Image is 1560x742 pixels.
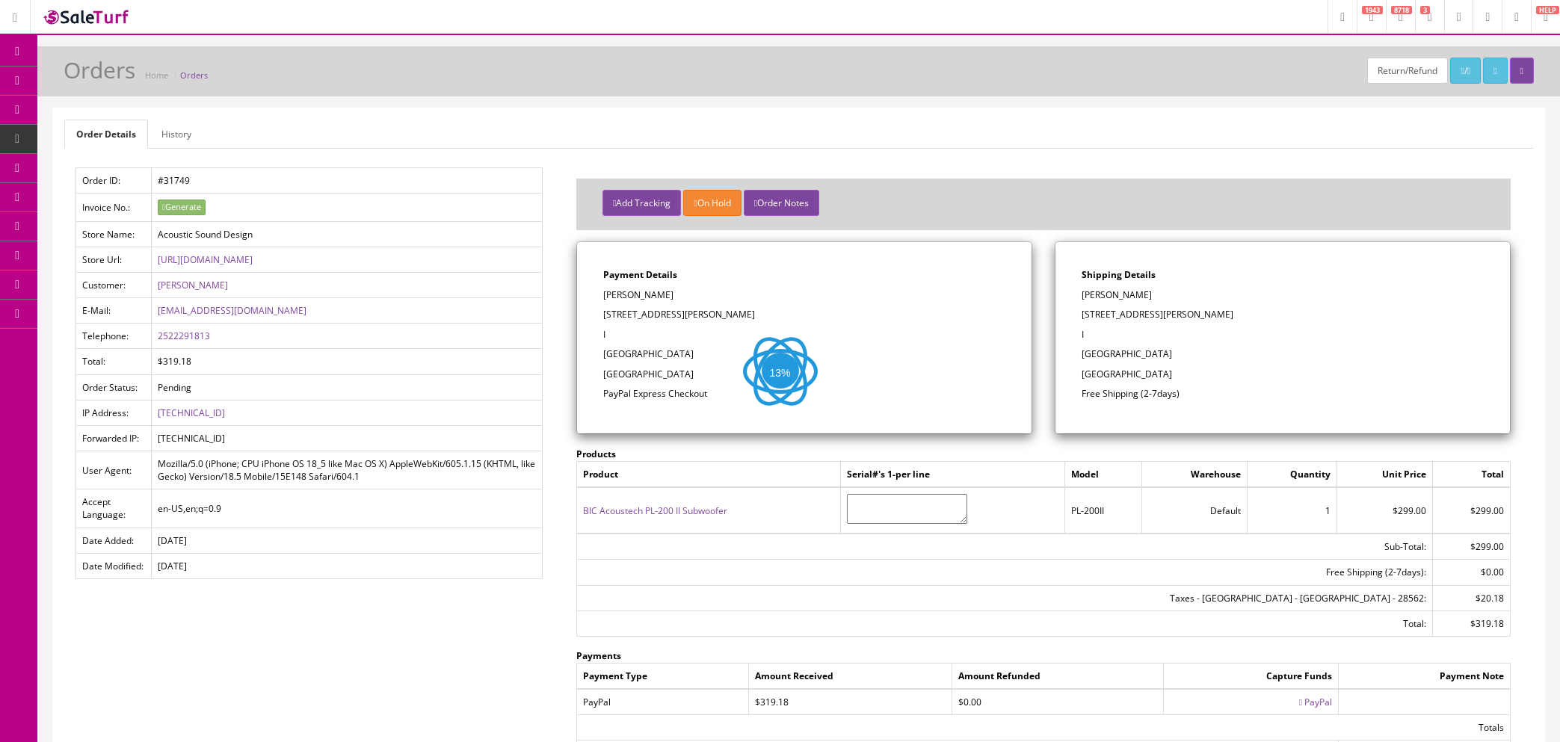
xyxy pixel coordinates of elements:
[576,560,1432,585] td: Free Shipping (2-7days):
[76,451,152,489] td: User Agent:
[576,649,621,662] strong: Payments
[158,200,206,215] button: Generate
[1248,461,1337,487] td: Quantity
[748,689,952,715] td: $319.18
[42,7,132,27] img: SaleTurf
[603,308,1005,321] p: [STREET_ADDRESS][PERSON_NAME]
[1082,347,1484,361] p: [GEOGRAPHIC_DATA]
[576,534,1432,560] td: Sub-Total:
[744,190,819,216] button: Order Notes
[1420,6,1430,14] span: 3
[76,221,152,247] td: Store Name:
[1450,58,1481,84] a: /
[151,553,542,578] td: [DATE]
[1304,696,1332,708] a: PayPal
[76,298,152,324] td: E-Mail:
[1065,461,1142,487] td: Model
[1337,487,1432,534] td: $299.00
[64,120,148,149] a: Order Details
[1337,461,1432,487] td: Unit Price
[180,69,208,81] a: Orders
[64,58,135,82] h1: Orders
[76,349,152,374] td: Total:
[1367,58,1448,84] a: Return/Refund
[603,368,1005,381] p: [GEOGRAPHIC_DATA]
[603,268,677,281] strong: Payment Details
[158,304,306,317] a: [EMAIL_ADDRESS][DOMAIN_NAME]
[145,69,168,81] a: Home
[158,406,225,419] a: [TECHNICAL_ID]
[1082,268,1156,281] strong: Shipping Details
[1432,534,1510,560] td: $299.00
[841,461,1065,487] td: Serial#'s 1-per line
[158,253,253,266] a: [URL][DOMAIN_NAME]
[1362,6,1383,14] span: 1943
[76,324,152,349] td: Telephone:
[1248,487,1337,534] td: 1
[76,528,152,553] td: Date Added:
[583,504,727,517] a: BIC Acoustech PL-200 II Subwoofer
[1141,487,1247,534] td: Default
[603,347,1005,361] p: [GEOGRAPHIC_DATA]
[1065,487,1142,534] td: PL-200II
[952,689,1163,715] td: $0.00
[1141,461,1247,487] td: Warehouse
[1082,288,1484,302] p: [PERSON_NAME]
[151,374,542,400] td: Pending
[76,553,152,578] td: Date Modified:
[158,279,228,291] a: [PERSON_NAME]
[683,190,741,216] button: On Hold
[1082,368,1484,381] p: [GEOGRAPHIC_DATA]
[76,400,152,425] td: IP Address:
[76,273,152,298] td: Customer:
[576,461,840,487] td: Product
[76,425,152,451] td: Forwarded IP:
[748,663,952,689] td: Amount Received
[149,120,203,149] a: History
[1432,487,1510,534] td: $299.00
[602,190,681,216] button: Add Tracking
[76,374,152,400] td: Order Status:
[151,489,542,528] td: en-US,en;q=0.9
[1082,387,1484,401] p: Free Shipping (2-7days)
[576,610,1432,636] td: Total:
[1082,328,1484,341] p: I
[1432,610,1510,636] td: $319.18
[1164,663,1339,689] td: Capture Funds
[151,528,542,553] td: [DATE]
[1536,6,1559,14] span: HELP
[76,168,152,194] td: Order ID:
[151,221,542,247] td: Acoustic Sound Design
[576,715,1510,741] td: Totals
[1432,461,1510,487] td: Total
[576,448,616,460] strong: Products
[1432,560,1510,585] td: $0.00
[1339,663,1511,689] td: Payment Note
[151,349,542,374] td: $319.18
[151,451,542,489] td: Mozilla/5.0 (iPhone; CPU iPhone OS 18_5 like Mac OS X) AppleWebKit/605.1.15 (KHTML, like Gecko) V...
[151,425,542,451] td: [TECHNICAL_ID]
[76,489,152,528] td: Accept Language:
[576,585,1432,610] td: Taxes - [GEOGRAPHIC_DATA] - [GEOGRAPHIC_DATA] - 28562:
[603,387,1005,401] p: PayPal Express Checkout
[603,328,1005,341] p: I
[576,663,748,689] td: Payment Type
[1082,308,1484,321] p: [STREET_ADDRESS][PERSON_NAME]
[603,288,1005,302] p: [PERSON_NAME]
[151,168,542,194] td: #31749
[76,194,152,222] td: Invoice No.:
[1432,585,1510,610] td: $20.18
[76,247,152,272] td: Store Url:
[952,663,1163,689] td: Amount Refunded
[158,330,210,342] a: 2522291813
[1391,6,1412,14] span: 8718
[576,689,748,715] td: PayPal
